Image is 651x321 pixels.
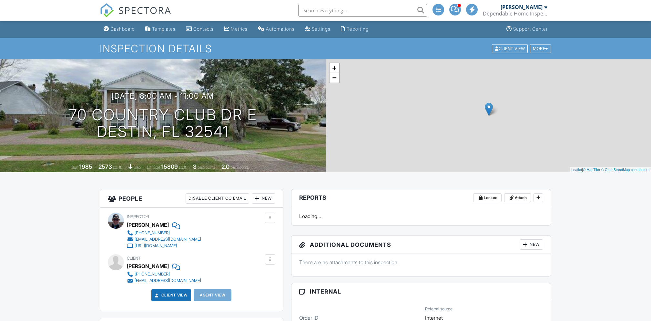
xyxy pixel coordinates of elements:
div: [URL][DOMAIN_NAME] [135,243,177,248]
a: Reporting [338,23,371,35]
div: New [520,239,543,250]
span: slab [134,165,141,170]
div: Dashboard [110,26,135,32]
span: Inspector [127,214,149,219]
h1: Inspection Details [100,43,552,54]
h3: People [100,189,283,208]
a: [PHONE_NUMBER] [127,271,201,277]
div: [PERSON_NAME] [501,4,543,10]
a: Settings [302,23,333,35]
span: bedrooms [198,165,215,170]
span: sq. ft. [113,165,122,170]
a: Contacts [183,23,216,35]
div: [EMAIL_ADDRESS][DOMAIN_NAME] [135,237,201,242]
div: Automations [266,26,295,32]
a: SPECTORA [100,9,171,22]
a: Zoom out [330,73,339,83]
a: Zoom in [330,63,339,73]
div: [PERSON_NAME] [127,261,169,271]
a: [URL][DOMAIN_NAME] [127,243,201,249]
a: Templates [143,23,178,35]
h3: Additional Documents [291,236,551,254]
span: Client [127,256,141,261]
div: Contacts [193,26,214,32]
div: [PERSON_NAME] [127,220,169,230]
div: 1985 [79,163,92,170]
a: [EMAIL_ADDRESS][DOMAIN_NAME] [127,277,201,284]
div: Templates [152,26,176,32]
a: Automations (Advanced) [255,23,297,35]
div: [EMAIL_ADDRESS][DOMAIN_NAME] [135,278,201,283]
div: 2573 [98,163,112,170]
a: Metrics [221,23,250,35]
h1: 70 Country Club Dr E Destin, FL 32541 [69,106,257,141]
label: Referral source [425,306,453,312]
a: Client View [491,46,529,51]
div: | [570,167,651,173]
a: © MapTiler [583,168,600,172]
div: [PHONE_NUMBER] [135,272,170,277]
a: Leaflet [571,168,582,172]
div: 2.0 [221,163,229,170]
a: © OpenStreetMap contributors [601,168,649,172]
a: Dashboard [101,23,137,35]
a: [EMAIL_ADDRESS][DOMAIN_NAME] [127,236,201,243]
div: 3 [193,163,197,170]
a: [PHONE_NUMBER] [127,230,201,236]
span: bathrooms [230,165,249,170]
img: The Best Home Inspection Software - Spectora [100,3,114,17]
div: [PHONE_NUMBER] [135,230,170,236]
div: Settings [312,26,331,32]
div: Metrics [231,26,248,32]
div: Dependable Home Inspections LLC [483,10,547,17]
div: New [252,193,275,204]
input: Search everything... [298,4,427,17]
a: Client View [154,292,188,298]
div: More [530,44,551,53]
div: Support Center [513,26,548,32]
div: 15809 [161,163,178,170]
a: Support Center [504,23,550,35]
span: Built [71,165,78,170]
span: SPECTORA [118,3,171,17]
div: Client View [492,44,528,53]
span: sq.ft. [179,165,187,170]
div: Disable Client CC Email [186,193,249,204]
div: Reporting [346,26,369,32]
h3: [DATE] 8:00 am - 11:00 am [111,92,214,100]
h3: Internal [291,283,551,300]
span: Lot Size [147,165,160,170]
p: There are no attachments to this inspection. [299,259,544,266]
